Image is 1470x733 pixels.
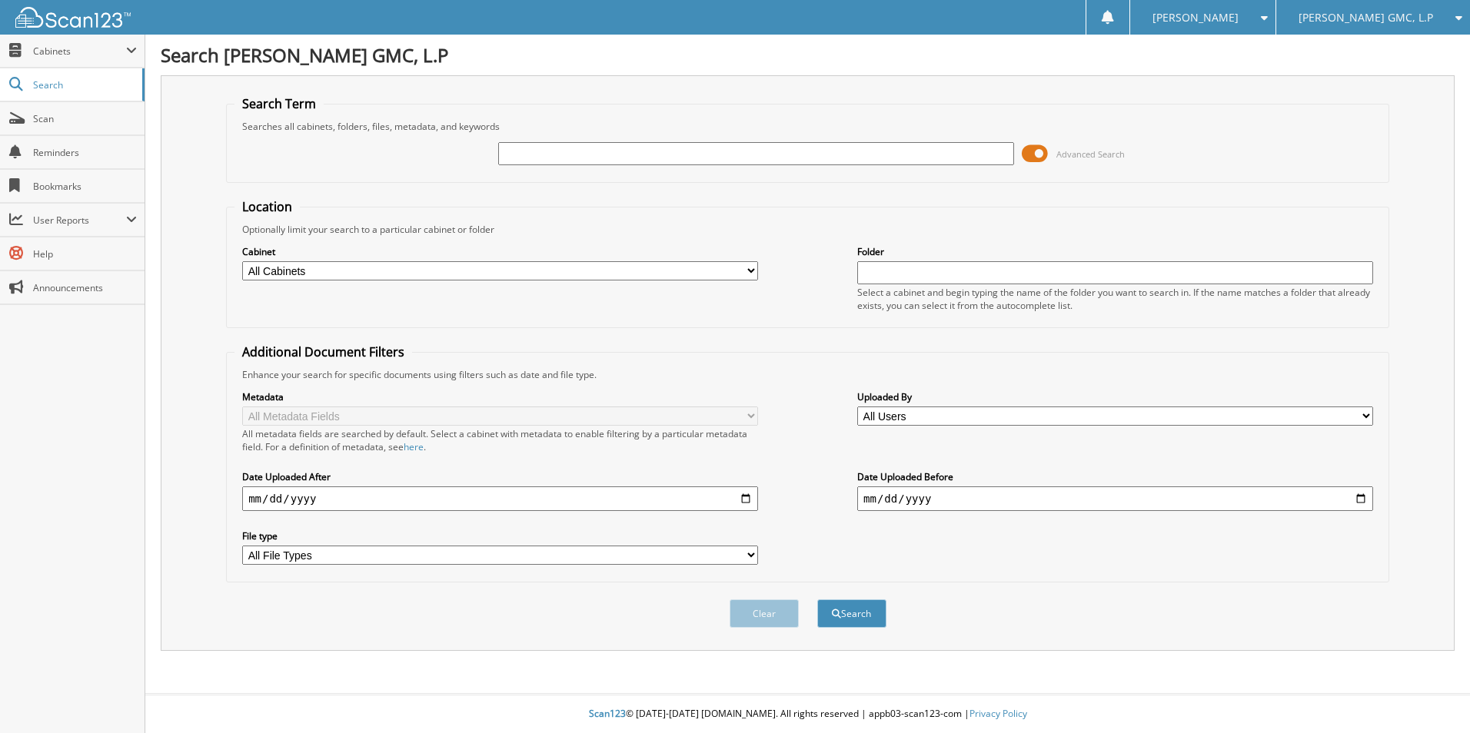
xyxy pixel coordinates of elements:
[33,180,137,193] span: Bookmarks
[817,599,886,628] button: Search
[857,390,1373,403] label: Uploaded By
[234,120,1381,133] div: Searches all cabinets, folders, files, metadata, and keywords
[33,112,137,125] span: Scan
[857,470,1373,483] label: Date Uploaded Before
[242,390,758,403] label: Metadata
[242,470,758,483] label: Date Uploaded After
[1056,148,1125,160] span: Advanced Search
[33,281,137,294] span: Announcements
[234,198,300,215] legend: Location
[234,95,324,112] legend: Search Term
[33,146,137,159] span: Reminders
[1299,13,1433,22] span: [PERSON_NAME] GMC, L.P
[1152,13,1239,22] span: [PERSON_NAME]
[730,599,799,628] button: Clear
[857,486,1373,511] input: end
[857,286,1373,312] div: Select a cabinet and begin typing the name of the folder you want to search in. If the name match...
[33,247,137,260] span: Help
[242,529,758,542] label: File type
[33,78,135,91] span: Search
[242,245,758,258] label: Cabinet
[242,427,758,453] div: All metadata fields are searched by default. Select a cabinet with metadata to enable filtering b...
[161,42,1455,68] h1: Search [PERSON_NAME] GMC, L.P
[145,695,1470,733] div: © [DATE]-[DATE] [DOMAIN_NAME]. All rights reserved | appb03-scan123-com |
[404,440,424,453] a: here
[969,707,1027,720] a: Privacy Policy
[234,223,1381,236] div: Optionally limit your search to a particular cabinet or folder
[857,245,1373,258] label: Folder
[15,7,131,28] img: scan123-logo-white.svg
[242,486,758,511] input: start
[234,343,412,360] legend: Additional Document Filters
[234,368,1381,381] div: Enhance your search for specific documents using filters such as date and file type.
[589,707,626,720] span: Scan123
[33,45,126,58] span: Cabinets
[33,214,126,227] span: User Reports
